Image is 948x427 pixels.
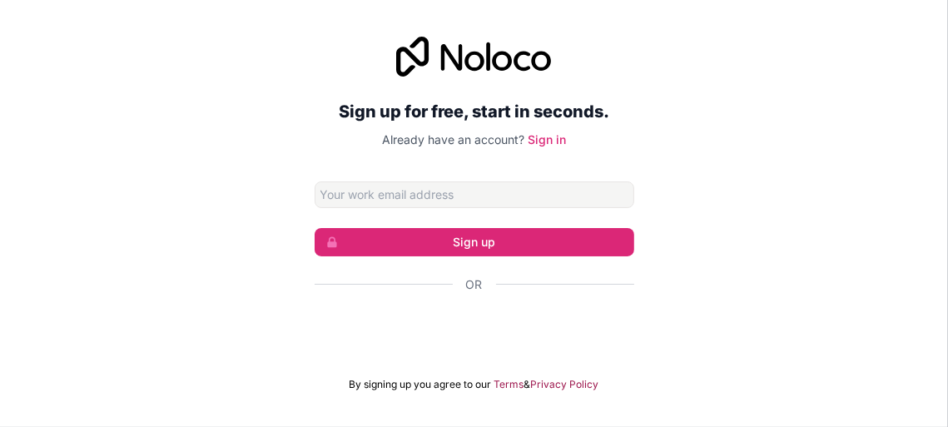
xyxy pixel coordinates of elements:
button: Sign up [315,228,634,256]
a: Privacy Policy [531,378,599,391]
span: & [524,378,531,391]
span: By signing up you agree to our [350,378,492,391]
h2: Sign up for free, start in seconds. [315,97,634,127]
iframe: Sign in with Google Button [306,311,643,348]
span: Or [466,276,483,293]
span: Already have an account? [382,132,524,146]
a: Sign in [528,132,566,146]
input: Email address [315,181,634,208]
a: Terms [494,378,524,391]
